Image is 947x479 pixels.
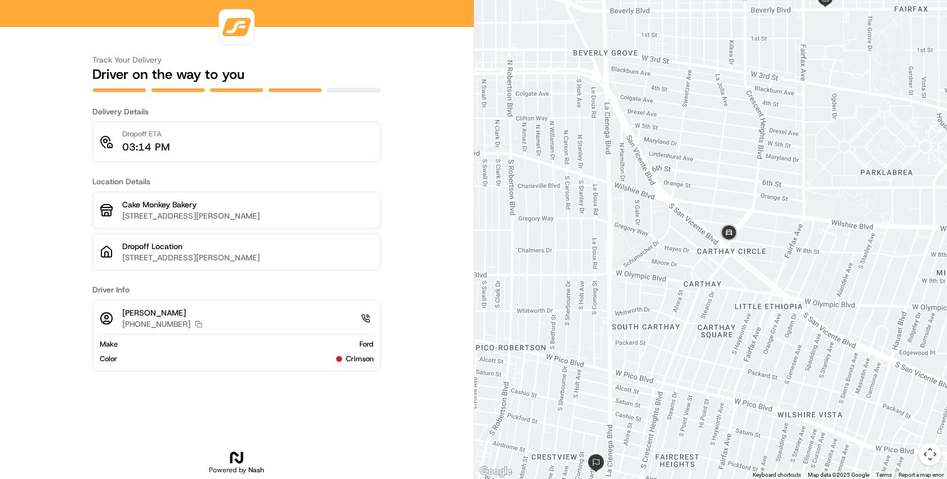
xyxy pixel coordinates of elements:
img: Google [477,464,514,479]
p: [STREET_ADDRESS][PERSON_NAME] [122,252,374,263]
a: Report a map error [899,472,944,478]
a: Terms (opens in new tab) [876,472,892,478]
h3: Track Your Delivery [92,54,381,65]
button: Map camera controls [919,443,941,465]
span: Map data ©2025 Google [808,472,869,478]
p: Dropoff Location [122,241,374,252]
span: Color [100,354,117,364]
p: 03:14 PM [122,139,170,155]
p: Dropoff ETA [122,129,170,139]
h3: Delivery Details [92,106,381,117]
h3: Driver Info [92,284,381,295]
h2: Powered by [209,465,264,474]
p: [STREET_ADDRESS][PERSON_NAME] [122,210,374,221]
p: [PHONE_NUMBER] [122,318,190,330]
p: [PERSON_NAME] [122,307,202,318]
h3: Location Details [92,176,381,187]
span: Make [100,339,118,349]
span: Ford [359,339,374,349]
button: Keyboard shortcuts [753,471,801,479]
a: Open this area in Google Maps (opens a new window) [477,464,514,479]
p: Cake Monkey Bakery [122,199,374,210]
span: crimson [346,354,374,364]
h2: Driver on the way to you [92,65,381,83]
img: logo-public_tracking_screen-VNDR-1688417501853.png [221,12,252,42]
span: Nash [248,465,264,474]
